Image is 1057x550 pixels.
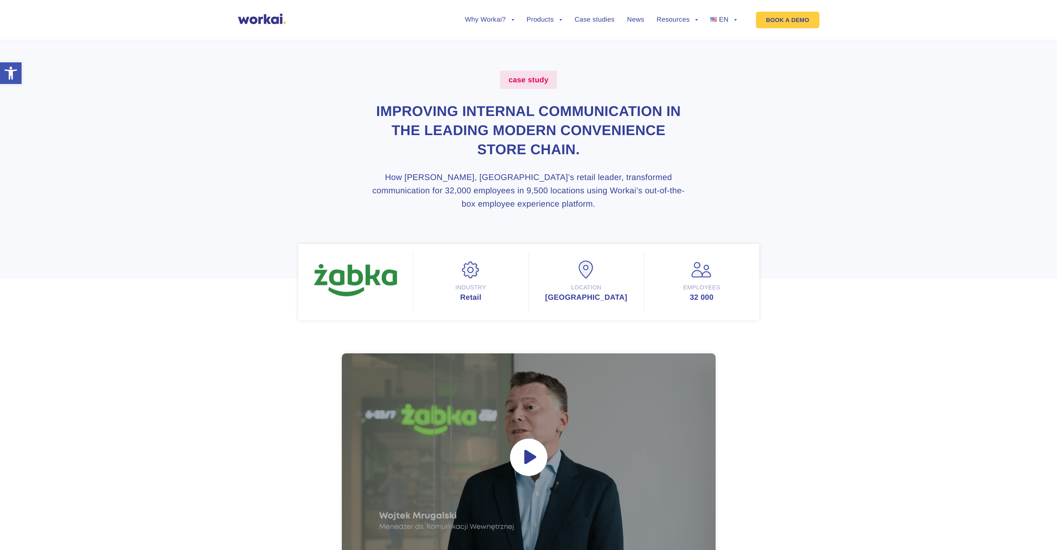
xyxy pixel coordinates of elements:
[692,261,712,279] img: Employees
[527,17,562,23] a: Products
[657,17,698,23] a: Resources
[367,171,690,211] h3: How [PERSON_NAME], [GEOGRAPHIC_DATA]’s retail leader, transformed communication for 32,000 employ...
[627,17,644,23] a: News
[653,293,751,301] div: 32 000
[719,16,728,23] span: EN
[756,12,819,28] a: BOOK A DEMO
[576,261,597,279] img: Location
[461,261,481,279] img: Industry
[537,293,635,301] div: [GEOGRAPHIC_DATA]
[422,284,520,291] div: Industry
[653,284,751,291] div: Employees
[500,71,557,89] label: case study
[367,102,690,160] h1: IMPROVING INTERNAL COMMUNICATION IN THE LEADING MODERN CONVENIENCE STORE CHAIN.
[574,17,614,23] a: Case studies
[537,284,635,291] div: Location
[710,17,737,23] a: EN
[422,293,520,301] div: Retail
[465,17,514,23] a: Why Workai?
